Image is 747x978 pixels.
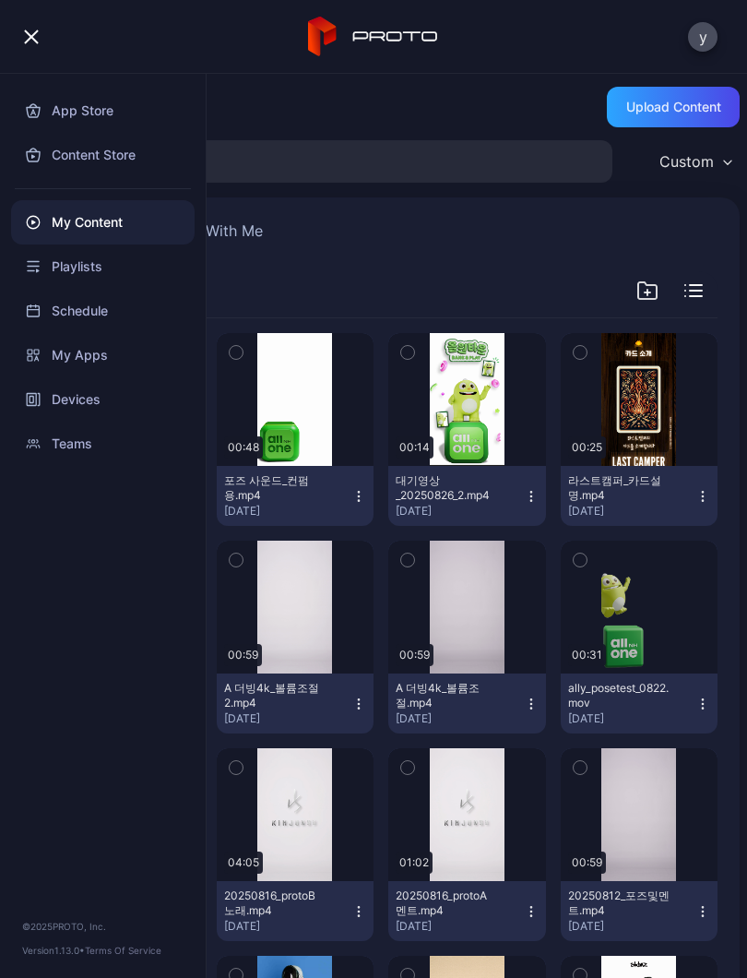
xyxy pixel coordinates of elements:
div: [DATE] [568,711,696,726]
a: My Apps [11,333,195,377]
a: My Content [11,200,195,244]
div: 포즈 사운드_컨펌용.mp4 [224,473,326,503]
div: [DATE] [396,919,524,934]
div: [DATE] [224,711,352,726]
button: 20250816_protoA멘트.mp4[DATE] [388,881,546,941]
div: Custom [659,152,714,171]
button: 20250812_포즈및멘트.mp4[DATE] [561,881,718,941]
button: 20250816_protoB노래.mp4[DATE] [217,881,374,941]
button: 라스트캠퍼_카드설명.mp4[DATE] [561,466,718,526]
div: [DATE] [568,919,696,934]
div: [DATE] [224,919,352,934]
div: © 2025 PROTO, Inc. [22,919,184,934]
button: Custom [650,140,740,183]
span: Version 1.13.0 • [22,945,85,956]
button: 포즈 사운드_컨펌용.mp4[DATE] [217,466,374,526]
button: 대기영상 _20250826_2.mp4[DATE] [388,466,546,526]
div: 대기영상 _20250826_2.mp4 [396,473,497,503]
button: ally_posetest_0822.mov[DATE] [561,674,718,733]
a: Content Store [11,133,195,177]
div: [DATE] [224,504,352,519]
div: [DATE] [568,504,696,519]
a: Playlists [11,244,195,289]
button: Upload Content [607,87,740,127]
div: 라스트캠퍼_카드설명.mp4 [568,473,670,503]
div: ally_posetest_0822.mov [568,681,670,710]
div: 20250812_포즈및멘트.mp4 [568,889,670,918]
button: A 더빙4k_볼륨조절2.mp4[DATE] [217,674,374,733]
div: 20250816_protoA멘트.mp4 [396,889,497,918]
div: A 더빙4k_볼륨조절2.mp4 [224,681,326,710]
div: [DATE] [396,504,524,519]
div: [DATE] [396,711,524,726]
a: Terms Of Service [85,945,161,956]
div: Upload Content [626,100,721,114]
button: A 더빙4k_볼륨조절.mp4[DATE] [388,674,546,733]
a: Teams [11,422,195,466]
div: 20250816_protoB노래.mp4 [224,889,326,918]
a: App Store [11,89,195,133]
div: A 더빙4k_볼륨조절.mp4 [396,681,497,710]
button: Shared With Me [148,220,267,249]
button: y [688,22,717,52]
a: Schedule [11,289,195,333]
a: Devices [11,377,195,422]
